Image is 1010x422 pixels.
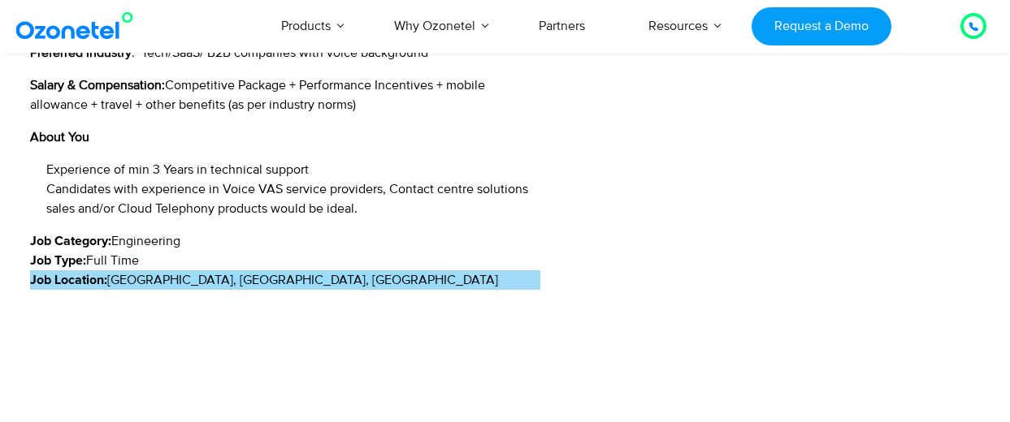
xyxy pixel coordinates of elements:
span: [GEOGRAPHIC_DATA] [107,272,240,288]
strong: Job Category: [30,235,111,248]
span: : Tech/SaaS/ B2B companies with voice background [132,45,428,61]
a: Request a Demo [752,7,891,45]
strong: Job Location: [30,273,107,286]
span: [GEOGRAPHIC_DATA] [240,272,372,288]
b: Salary & Compensation: [30,77,165,93]
span: Candidates with experience in Voice VAS service providers, Contact centre solutions sales and/or ... [46,181,528,217]
span: Competitive Package + Performance Incentives + mobile allowance + travel + other benefits (as per... [30,77,485,113]
span: Experience of min 3 Years in technical support [46,161,309,178]
strong: Job Type: [30,254,86,267]
span: Full Time [86,252,139,269]
b: Preferred Industry [30,45,132,61]
b: About You [30,129,89,145]
span: Engineering [111,233,180,249]
span: [GEOGRAPHIC_DATA] [372,272,498,288]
